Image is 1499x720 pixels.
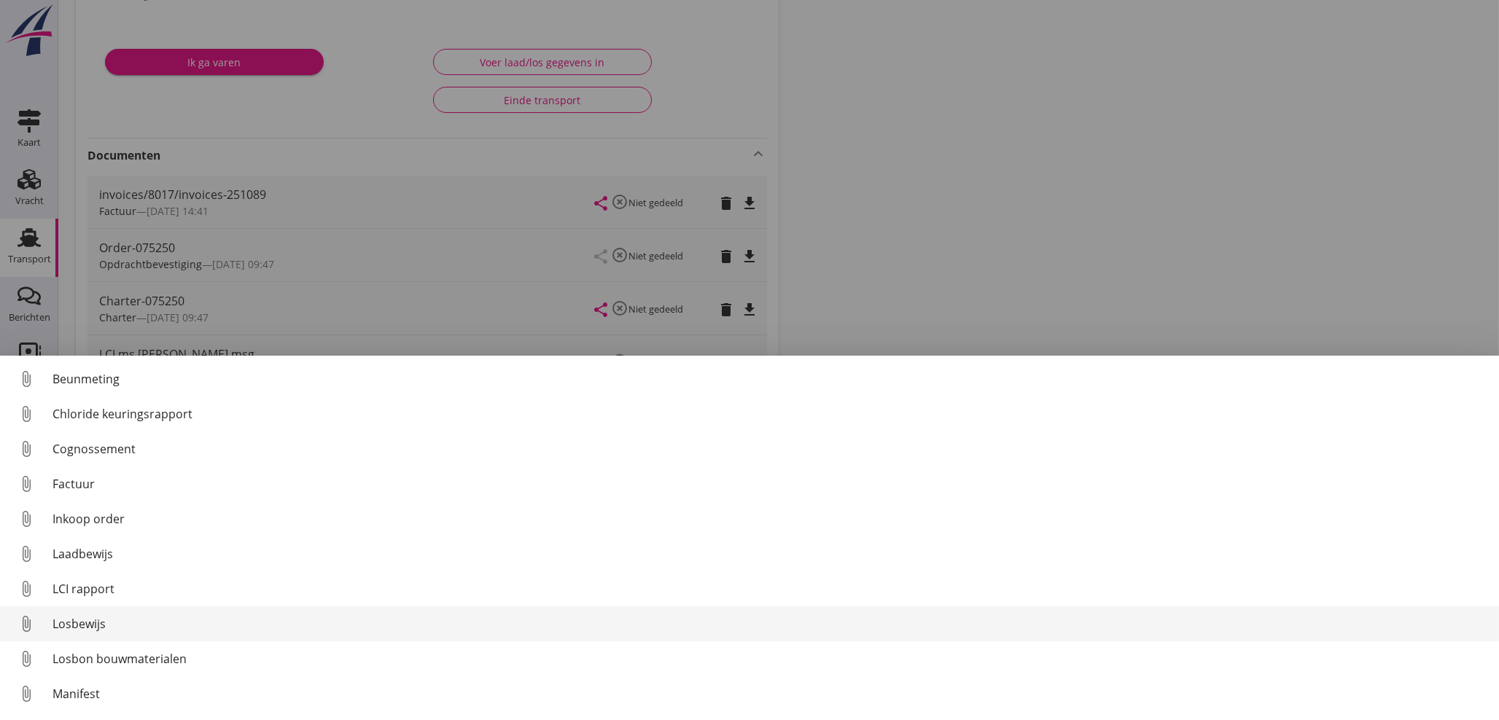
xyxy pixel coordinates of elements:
div: Factuur [52,475,1487,493]
div: Laadbewijs [52,545,1487,563]
div: LCI rapport [52,580,1487,598]
i: attach_file [15,437,38,461]
i: attach_file [15,367,38,391]
i: attach_file [15,472,38,496]
div: Chloride keuringsrapport [52,405,1487,423]
div: Inkoop order [52,510,1487,528]
div: Losbon bouwmaterialen [52,650,1487,668]
div: Manifest [52,685,1487,703]
div: Cognossement [52,440,1487,458]
i: attach_file [15,402,38,426]
i: attach_file [15,612,38,635]
i: attach_file [15,647,38,670]
i: attach_file [15,682,38,705]
div: Losbewijs [52,615,1487,633]
i: attach_file [15,577,38,600]
i: attach_file [15,507,38,531]
i: attach_file [15,542,38,566]
div: Beunmeting [52,370,1487,388]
